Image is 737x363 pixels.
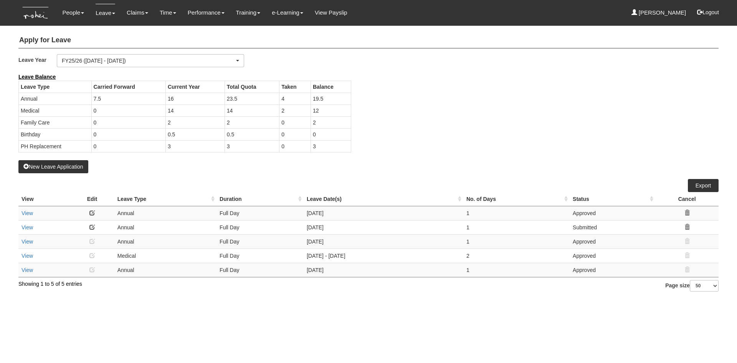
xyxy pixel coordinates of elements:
a: Leave [96,4,115,22]
td: 0 [279,116,311,128]
td: 23.5 [225,93,279,104]
td: 0 [91,140,165,152]
td: Full Day [216,249,304,263]
td: [DATE] [304,220,463,234]
td: Birthday [19,128,92,140]
td: 4 [279,93,311,104]
td: 0.5 [225,128,279,140]
label: Page size [665,280,719,292]
th: View [18,192,70,206]
div: FY25/26 ([DATE] - [DATE]) [62,57,235,65]
td: 3 [311,140,351,152]
td: Medical [19,104,92,116]
td: 3 [225,140,279,152]
td: 0.5 [165,128,225,140]
td: 2 [225,116,279,128]
td: Full Day [216,263,304,277]
td: 12 [311,104,351,116]
b: Leave Balance [18,74,56,80]
td: Approved [570,234,655,249]
td: Annual [114,206,216,220]
a: Claims [127,4,148,22]
a: Time [160,4,176,22]
td: 19.5 [311,93,351,104]
th: Leave Type [19,81,92,93]
button: Logout [692,3,724,22]
td: [DATE] [304,206,463,220]
td: 2 [165,116,225,128]
td: 2 [463,249,570,263]
th: Taken [279,81,311,93]
td: Annual [114,220,216,234]
td: Annual [19,93,92,104]
td: 1 [463,263,570,277]
th: Cancel [655,192,719,206]
td: PH Replacement [19,140,92,152]
a: People [62,4,84,22]
button: New Leave Application [18,160,88,173]
button: FY25/26 ([DATE] - [DATE]) [57,54,244,67]
td: 2 [311,116,351,128]
a: Training [236,4,261,22]
td: Full Day [216,206,304,220]
a: View [21,239,33,245]
td: [DATE] [304,234,463,249]
th: Total Quota [225,81,279,93]
td: 0 [91,128,165,140]
td: 3 [165,140,225,152]
a: Export [688,179,719,192]
a: Performance [188,4,225,22]
td: Annual [114,263,216,277]
a: View [21,267,33,273]
th: Current Year [165,81,225,93]
th: Leave Date(s) : activate to sort column ascending [304,192,463,206]
label: Leave Year [18,54,57,65]
td: Full Day [216,220,304,234]
h4: Apply for Leave [18,33,719,48]
td: 1 [463,220,570,234]
a: View [21,224,33,230]
th: Carried Forward [91,81,165,93]
td: 2 [279,104,311,116]
td: Submitted [570,220,655,234]
td: Full Day [216,234,304,249]
th: Edit [70,192,114,206]
a: View [21,210,33,216]
td: Approved [570,263,655,277]
td: 0 [279,140,311,152]
td: 0 [311,128,351,140]
td: Annual [114,234,216,249]
td: Family Care [19,116,92,128]
td: 16 [165,93,225,104]
th: Leave Type : activate to sort column ascending [114,192,216,206]
th: Balance [311,81,351,93]
td: 0 [91,116,165,128]
th: Duration : activate to sort column ascending [216,192,304,206]
td: [DATE] - [DATE] [304,249,463,263]
td: 14 [165,104,225,116]
th: Status : activate to sort column ascending [570,192,655,206]
td: Approved [570,206,655,220]
a: View Payslip [315,4,347,22]
a: View [21,253,33,259]
td: Medical [114,249,216,263]
td: 0 [279,128,311,140]
select: Page size [690,280,719,292]
a: e-Learning [272,4,303,22]
td: 0 [91,104,165,116]
td: [DATE] [304,263,463,277]
td: 1 [463,234,570,249]
th: No. of Days : activate to sort column ascending [463,192,570,206]
td: 14 [225,104,279,116]
td: 7.5 [91,93,165,104]
a: [PERSON_NAME] [631,4,686,22]
td: 1 [463,206,570,220]
td: Approved [570,249,655,263]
